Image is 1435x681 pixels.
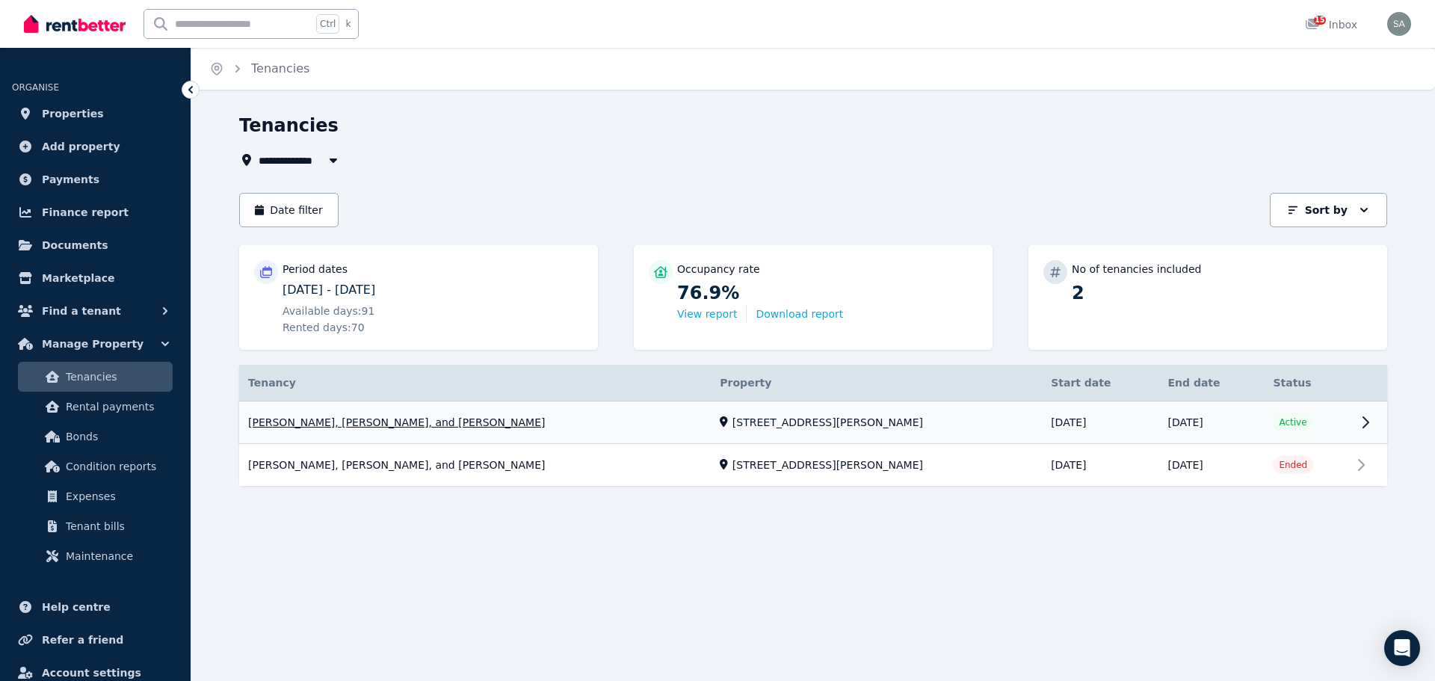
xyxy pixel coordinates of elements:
[18,452,173,481] a: Condition reports
[66,428,167,446] span: Bonds
[66,398,167,416] span: Rental payments
[12,197,179,227] a: Finance report
[1072,281,1372,305] p: 2
[1158,444,1264,487] td: [DATE]
[239,114,339,138] h1: Tenancies
[283,303,374,318] span: Available days: 91
[12,99,179,129] a: Properties
[1042,444,1158,487] td: [DATE]
[18,511,173,541] a: Tenant bills
[42,203,129,221] span: Finance report
[12,230,179,260] a: Documents
[677,306,737,321] button: View report
[12,329,179,359] button: Manage Property
[12,625,179,655] a: Refer a friend
[42,236,108,254] span: Documents
[18,481,173,511] a: Expenses
[12,296,179,326] button: Find a tenant
[711,365,1042,401] th: Property
[12,132,179,161] a: Add property
[1305,203,1348,218] p: Sort by
[66,487,167,505] span: Expenses
[1158,365,1264,401] th: End date
[42,138,120,155] span: Add property
[12,82,59,93] span: ORGANISE
[239,401,1387,444] a: View details for Ashleigh O'Lynn, Michael O'Lynn, and Hayley Devent
[1072,262,1201,277] p: No of tenancies included
[42,631,123,649] span: Refer a friend
[191,48,327,90] nav: Breadcrumb
[345,18,351,30] span: k
[66,547,167,565] span: Maintenance
[677,281,978,305] p: 76.9%
[1384,630,1420,666] div: Open Intercom Messenger
[12,592,179,622] a: Help centre
[12,164,179,194] a: Payments
[18,392,173,422] a: Rental payments
[1264,365,1351,401] th: Status
[12,263,179,293] a: Marketplace
[283,281,583,299] p: [DATE] - [DATE]
[24,13,126,35] img: RentBetter
[42,335,143,353] span: Manage Property
[42,170,99,188] span: Payments
[1314,16,1326,25] span: 15
[239,193,339,227] button: Date filter
[1042,365,1158,401] th: Start date
[251,60,309,78] span: Tenancies
[42,269,114,287] span: Marketplace
[18,422,173,452] a: Bonds
[66,457,167,475] span: Condition reports
[248,375,296,390] span: Tenancy
[239,445,1387,487] a: View details for Sandeep Kumar, Kirti kirti, and Amarpreet Sidhu
[66,517,167,535] span: Tenant bills
[1305,17,1357,32] div: Inbox
[677,262,760,277] p: Occupancy rate
[42,598,111,616] span: Help centre
[283,262,348,277] p: Period dates
[42,105,104,123] span: Properties
[18,541,173,571] a: Maintenance
[756,306,843,321] button: Download report
[316,14,339,34] span: Ctrl
[66,368,167,386] span: Tenancies
[1270,193,1387,227] button: Sort by
[283,320,365,335] span: Rented days: 70
[18,362,173,392] a: Tenancies
[1387,12,1411,36] img: savim83@gmail.com
[42,302,121,320] span: Find a tenant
